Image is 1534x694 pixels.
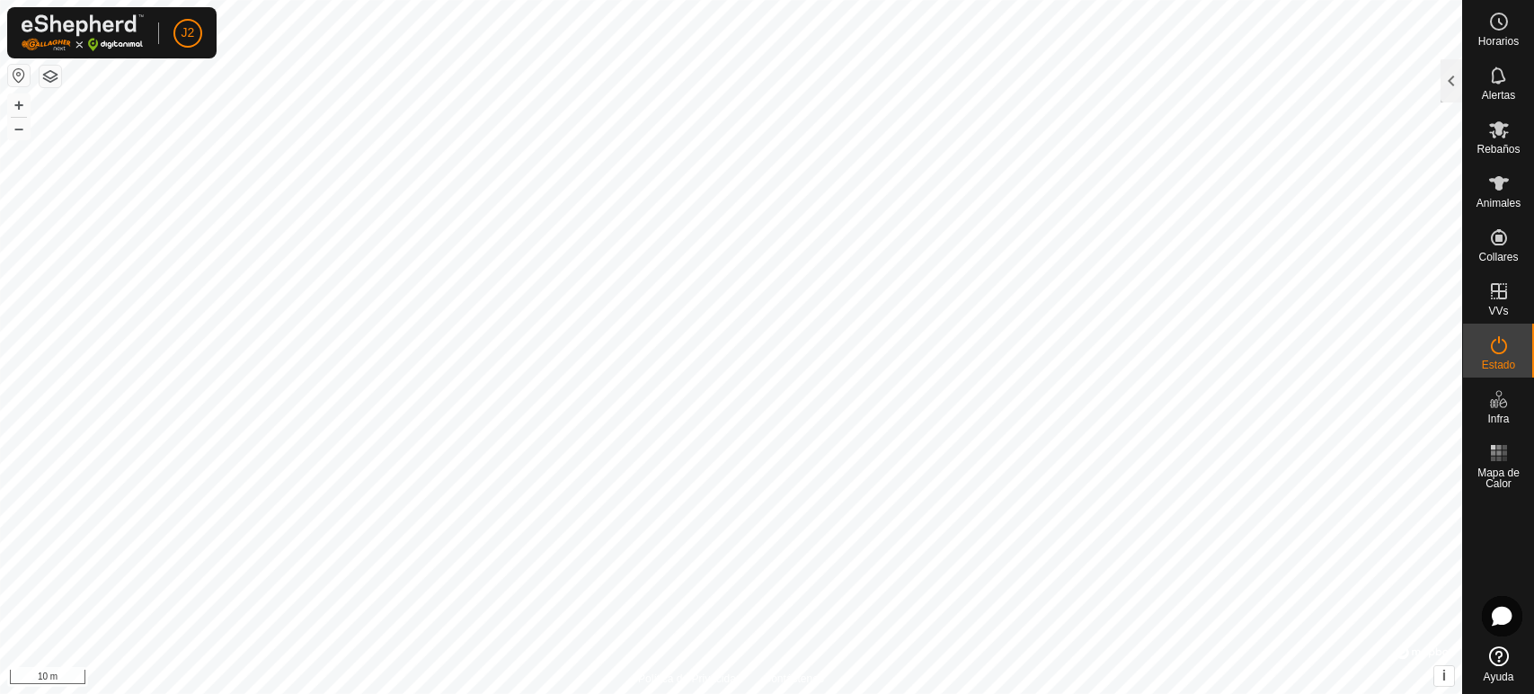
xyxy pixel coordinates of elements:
[1476,198,1521,209] span: Animales
[638,671,741,687] a: Política de Privacidad
[8,118,30,139] button: –
[1488,306,1508,316] span: VVs
[1434,666,1454,686] button: i
[1463,639,1534,690] a: Ayuda
[1478,36,1519,47] span: Horarios
[1478,252,1518,262] span: Collares
[40,66,61,87] button: Capas del Mapa
[1442,668,1446,683] span: i
[1487,414,1509,424] span: Infra
[22,14,144,51] img: Logo Gallagher
[1467,467,1530,489] span: Mapa de Calor
[8,65,30,86] button: Restablecer Mapa
[8,94,30,116] button: +
[1476,144,1520,155] span: Rebaños
[1482,90,1515,101] span: Alertas
[764,671,824,687] a: Contáctenos
[1484,672,1514,682] span: Ayuda
[1482,360,1515,370] span: Estado
[182,23,195,42] span: J2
